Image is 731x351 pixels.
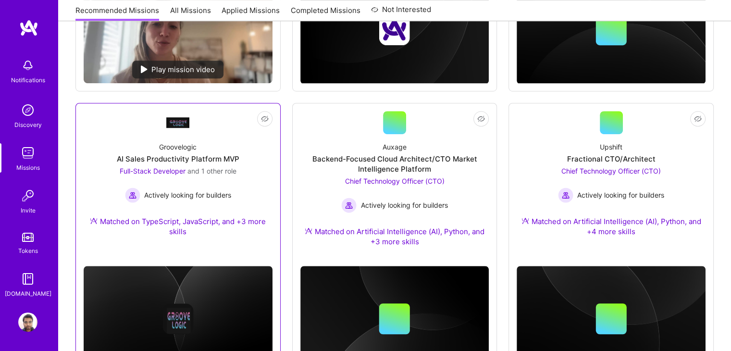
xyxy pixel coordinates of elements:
[75,5,159,21] a: Recommended Missions
[16,313,40,332] a: User Avatar
[18,313,37,332] img: User Avatar
[125,188,140,203] img: Actively looking for builders
[19,19,38,37] img: logo
[14,120,42,130] div: Discovery
[16,163,40,173] div: Missions
[84,216,273,237] div: Matched on TypeScript, JavaScript, and +3 more skills
[18,269,37,288] img: guide book
[22,233,34,242] img: tokens
[300,111,489,258] a: AuxageBackend-Focused Cloud Architect/CTO Market Intelligence PlatformChief Technology Officer (C...
[222,5,280,21] a: Applied Missions
[166,117,189,127] img: Company Logo
[18,56,37,75] img: bell
[162,303,193,334] img: Company logo
[132,61,223,78] div: Play mission video
[345,177,444,185] span: Chief Technology Officer (CTO)
[360,200,447,210] span: Actively looking for builders
[371,4,431,21] a: Not Interested
[18,100,37,120] img: discovery
[90,217,98,225] img: Ateam Purple Icon
[558,188,573,203] img: Actively looking for builders
[577,190,664,200] span: Actively looking for builders
[11,75,45,85] div: Notifications
[261,115,269,123] i: icon EyeClosed
[517,111,706,248] a: UpshiftFractional CTO/ArchitectChief Technology Officer (CTO) Actively looking for buildersActive...
[21,205,36,215] div: Invite
[477,115,485,123] i: icon EyeClosed
[5,288,51,299] div: [DOMAIN_NAME]
[694,115,702,123] i: icon EyeClosed
[379,14,410,45] img: Company logo
[170,5,211,21] a: All Missions
[18,246,38,256] div: Tokens
[561,167,661,175] span: Chief Technology Officer (CTO)
[300,226,489,247] div: Matched on Artificial Intelligence (AI), Python, and +3 more skills
[567,154,656,164] div: Fractional CTO/Architect
[521,217,529,225] img: Ateam Purple Icon
[144,190,231,200] span: Actively looking for builders
[383,142,407,152] div: Auxage
[517,216,706,237] div: Matched on Artificial Intelligence (AI), Python, and +4 more skills
[120,167,186,175] span: Full-Stack Developer
[341,198,357,213] img: Actively looking for builders
[291,5,360,21] a: Completed Missions
[84,111,273,248] a: Company LogoGroovelogicAI Sales Productivity Platform MVPFull-Stack Developer and 1 other roleAct...
[18,143,37,163] img: teamwork
[159,142,197,152] div: Groovelogic
[300,154,489,174] div: Backend-Focused Cloud Architect/CTO Market Intelligence Platform
[187,167,236,175] span: and 1 other role
[305,227,312,235] img: Ateam Purple Icon
[600,142,622,152] div: Upshift
[141,65,148,73] img: play
[18,186,37,205] img: Invite
[117,154,239,164] div: AI Sales Productivity Platform MVP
